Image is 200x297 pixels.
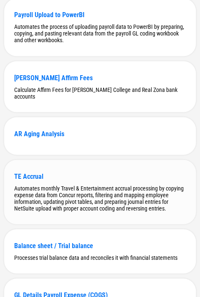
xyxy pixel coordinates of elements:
div: Automates the process of uploading payroll data to PowerBI by preparing, copying, and pasting rel... [14,23,186,43]
div: Automates monthly Travel & Entertainment accrual processing by copying expense data from Concur r... [14,185,186,211]
div: TE Accrual [14,172,186,180]
div: Payroll Upload to PowerBI [14,11,186,19]
div: Balance sheet / Trial balance [14,241,186,249]
div: AR Aging Analysis [14,129,186,137]
div: Calculate Affirm Fees for [PERSON_NAME] College and Real Zona bank accounts [14,86,186,99]
div: [PERSON_NAME] Affirm Fees [14,74,186,81]
div: Processes trial balance data and reconciles it with financial statements [14,254,186,261]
